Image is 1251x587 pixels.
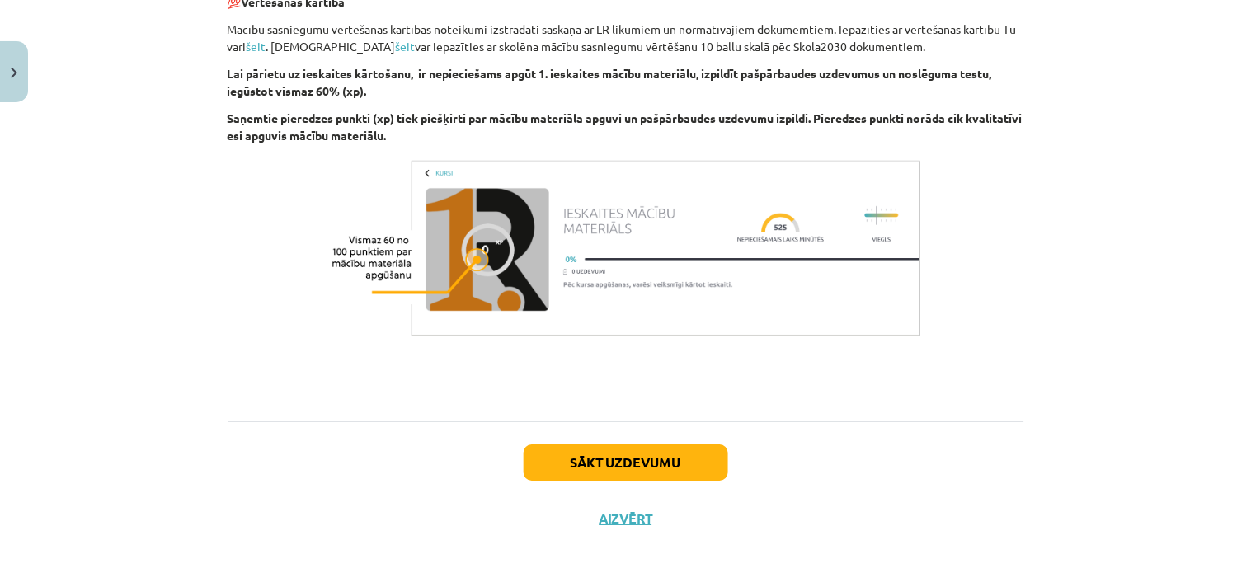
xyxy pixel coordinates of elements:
img: icon-close-lesson-0947bae3869378f0d4975bcd49f059093ad1ed9edebbc8119c70593378902aed.svg [11,68,17,78]
a: šeit [247,39,266,54]
button: Aizvērt [595,510,657,527]
b: Saņemtie pieredzes punkti (xp) tiek piešķirti par mācību materiāla apguvi un pašpārbaudes uzdevum... [228,110,1023,143]
a: šeit [396,39,416,54]
button: Sākt uzdevumu [524,444,728,481]
b: Lai pārietu uz ieskaites kārtošanu, ir nepieciešams apgūt 1. ieskaites mācību materiālu, izpildīt... [228,66,992,98]
p: Mācību sasniegumu vērtēšanas kārtības noteikumi izstrādāti saskaņā ar LR likumiem un normatīvajie... [228,21,1024,55]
